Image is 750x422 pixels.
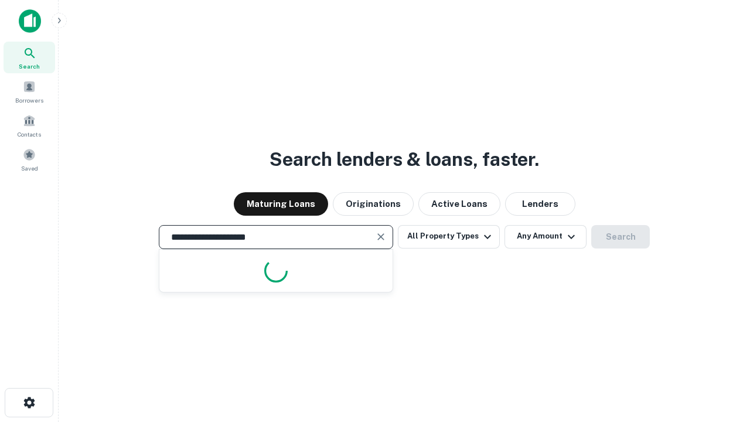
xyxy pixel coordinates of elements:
[4,110,55,141] a: Contacts
[398,225,500,249] button: All Property Types
[270,145,539,173] h3: Search lenders & loans, faster.
[19,62,40,71] span: Search
[505,192,575,216] button: Lenders
[4,76,55,107] a: Borrowers
[4,42,55,73] a: Search
[333,192,414,216] button: Originations
[4,144,55,175] a: Saved
[418,192,500,216] button: Active Loans
[504,225,587,249] button: Any Amount
[21,164,38,173] span: Saved
[18,130,41,139] span: Contacts
[691,328,750,384] iframe: Chat Widget
[15,96,43,105] span: Borrowers
[234,192,328,216] button: Maturing Loans
[19,9,41,33] img: capitalize-icon.png
[373,229,389,245] button: Clear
